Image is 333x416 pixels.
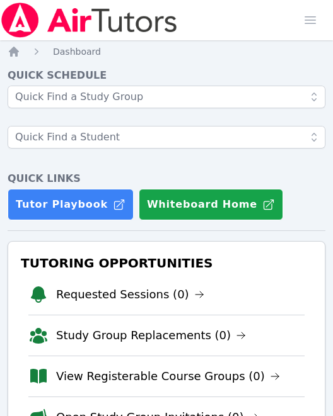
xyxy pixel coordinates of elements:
[8,189,134,220] a: Tutor Playbook
[56,368,280,385] a: View Registerable Course Groups (0)
[8,68,325,83] h4: Quick Schedule
[8,171,325,186] h4: Quick Links
[53,45,101,58] a: Dashboard
[139,189,283,220] button: Whiteboard Home
[8,86,325,108] input: Quick Find a Study Group
[56,327,246,344] a: Study Group Replacements (0)
[8,126,325,149] input: Quick Find a Student
[18,252,315,274] h3: Tutoring Opportunities
[56,286,204,303] a: Requested Sessions (0)
[53,47,101,57] span: Dashboard
[8,45,325,58] nav: Breadcrumb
